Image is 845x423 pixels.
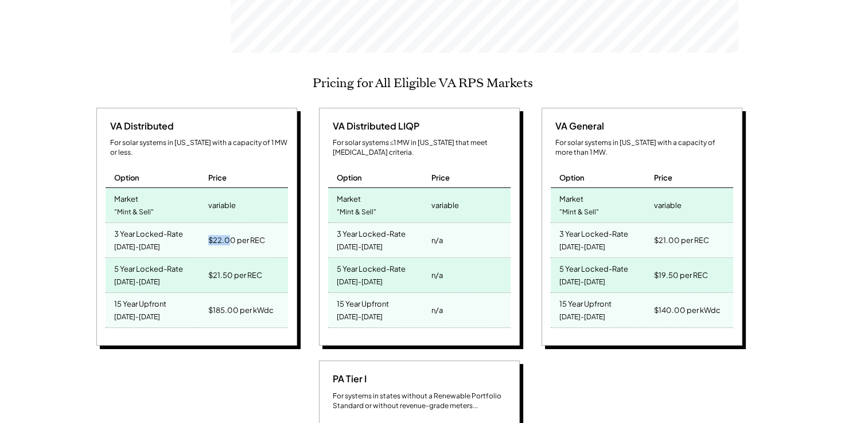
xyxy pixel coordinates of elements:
[559,275,605,290] div: [DATE]-[DATE]
[559,226,628,239] div: 3 Year Locked-Rate
[337,205,376,220] div: "Mint & Sell"
[559,191,583,204] div: Market
[114,191,138,204] div: Market
[559,205,599,220] div: "Mint & Sell"
[551,120,604,132] div: VA General
[431,197,458,213] div: variable
[337,296,389,309] div: 15 Year Upfront
[431,232,442,248] div: n/a
[333,391,511,411] div: For systems in states without a Renewable Portfolio Standard or without revenue-grade meters...
[114,240,160,255] div: [DATE]-[DATE]
[431,173,449,183] div: Price
[337,261,406,274] div: 5 Year Locked-Rate
[559,261,628,274] div: 5 Year Locked-Rate
[337,240,383,255] div: [DATE]-[DATE]
[114,296,166,309] div: 15 Year Upfront
[208,197,236,213] div: variable
[559,240,605,255] div: [DATE]-[DATE]
[106,120,174,132] div: VA Distributed
[208,173,227,183] div: Price
[114,173,139,183] div: Option
[328,120,419,132] div: VA Distributed LIQP
[653,267,707,283] div: $19.50 per REC
[208,267,262,283] div: $21.50 per REC
[653,197,681,213] div: variable
[337,226,406,239] div: 3 Year Locked-Rate
[653,302,720,318] div: $140.00 per kWdc
[110,138,288,158] div: For solar systems in [US_STATE] with a capacity of 1 MW or less.
[337,275,383,290] div: [DATE]-[DATE]
[337,310,383,325] div: [DATE]-[DATE]
[555,138,733,158] div: For solar systems in [US_STATE] with a capacity of more than 1 MW.
[431,267,442,283] div: n/a
[431,302,442,318] div: n/a
[337,173,362,183] div: Option
[559,173,585,183] div: Option
[653,173,672,183] div: Price
[208,302,274,318] div: $185.00 per kWdc
[114,310,160,325] div: [DATE]-[DATE]
[114,205,154,220] div: "Mint & Sell"
[114,275,160,290] div: [DATE]-[DATE]
[559,296,612,309] div: 15 Year Upfront
[328,373,367,385] div: PA Tier I
[114,226,183,239] div: 3 Year Locked-Rate
[337,191,361,204] div: Market
[333,138,511,158] div: For solar systems ≤1 MW in [US_STATE] that meet [MEDICAL_DATA] criteria.
[208,232,265,248] div: $22.00 per REC
[653,232,708,248] div: $21.00 per REC
[313,76,533,91] h2: Pricing for All Eligible VA RPS Markets
[114,261,183,274] div: 5 Year Locked-Rate
[559,310,605,325] div: [DATE]-[DATE]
